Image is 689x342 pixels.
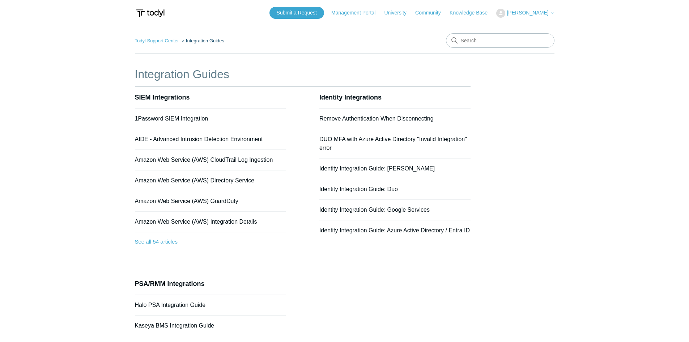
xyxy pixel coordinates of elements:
[319,227,470,233] a: Identity Integration Guide: Azure Active Directory / Entra ID
[135,38,179,43] a: Todyl Support Center
[384,9,413,17] a: University
[319,136,467,151] a: DUO MFA with Azure Active Directory "Invalid Integration" error
[135,280,205,287] a: PSA/RMM Integrations
[135,66,471,83] h1: Integration Guides
[135,198,238,204] a: Amazon Web Service (AWS) GuardDuty
[496,9,554,18] button: [PERSON_NAME]
[319,115,434,122] a: Remove Authentication When Disconnecting
[135,302,206,308] a: Halo PSA Integration Guide
[415,9,448,17] a: Community
[446,33,554,48] input: Search
[135,136,263,142] a: AIDE - Advanced Intrusion Detection Environment
[135,157,273,163] a: Amazon Web Service (AWS) CloudTrail Log Ingestion
[319,94,382,101] a: Identity Integrations
[135,322,214,329] a: Kaseya BMS Integration Guide
[450,9,495,17] a: Knowledge Base
[135,38,180,43] li: Todyl Support Center
[135,7,166,20] img: Todyl Support Center Help Center home page
[319,186,398,192] a: Identity Integration Guide: Duo
[180,38,224,43] li: Integration Guides
[507,10,548,16] span: [PERSON_NAME]
[135,115,208,122] a: 1Password SIEM Integration
[319,165,435,172] a: Identity Integration Guide: [PERSON_NAME]
[331,9,383,17] a: Management Portal
[269,7,324,19] a: Submit a Request
[319,207,430,213] a: Identity Integration Guide: Google Services
[135,232,286,252] a: See all 54 articles
[135,219,257,225] a: Amazon Web Service (AWS) Integration Details
[135,94,190,101] a: SIEM Integrations
[135,177,255,183] a: Amazon Web Service (AWS) Directory Service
